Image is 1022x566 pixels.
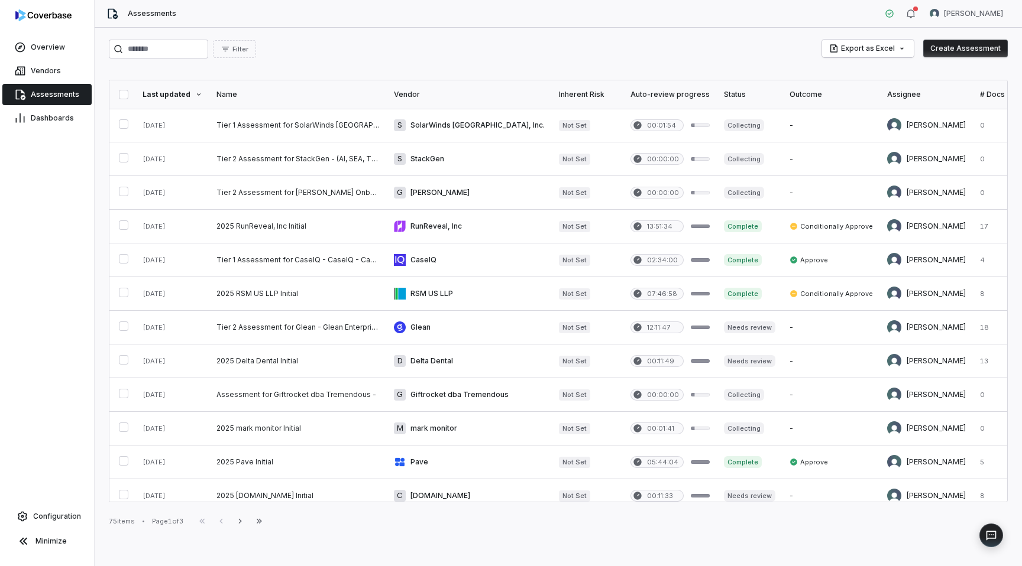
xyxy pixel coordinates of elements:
[887,152,901,166] img: Sayantan Bhattacherjee avatar
[887,455,901,469] img: Adeola Ajiginni avatar
[887,219,901,233] img: Samuel Folarin avatar
[2,60,92,82] a: Vendors
[782,412,880,445] td: -
[152,517,183,526] div: Page 1 of 3
[724,90,775,99] div: Status
[782,344,880,378] td: -
[5,506,89,527] a: Configuration
[31,43,65,52] span: Overview
[887,489,901,503] img: Sayantan Bhattacherjee avatar
[630,90,710,99] div: Auto-review progress
[944,9,1003,18] span: [PERSON_NAME]
[559,90,616,99] div: Inherent Risk
[31,66,61,76] span: Vendors
[216,90,380,99] div: Name
[2,108,92,129] a: Dashboards
[887,90,966,99] div: Assignee
[782,311,880,344] td: -
[887,287,901,301] img: Samuel Folarin avatar
[128,9,176,18] span: Assessments
[35,536,67,546] span: Minimize
[887,354,901,368] img: Sayantan Bhattacherjee avatar
[782,479,880,513] td: -
[143,90,202,99] div: Last updated
[33,512,81,521] span: Configuration
[2,37,92,58] a: Overview
[782,109,880,142] td: -
[213,40,256,58] button: Filter
[394,90,545,99] div: Vendor
[980,90,1005,99] div: # Docs
[887,118,901,132] img: Adeola Ajiginni avatar
[790,90,873,99] div: Outcome
[5,529,89,553] button: Minimize
[782,378,880,412] td: -
[15,9,72,21] img: logo-D7KZi-bG.svg
[2,84,92,105] a: Assessments
[782,142,880,176] td: -
[930,9,939,18] img: Sayantan Bhattacherjee avatar
[887,186,901,200] img: Samuel Folarin avatar
[31,113,74,123] span: Dashboards
[923,40,1008,57] button: Create Assessment
[822,40,914,57] button: Export as Excel
[142,517,145,525] div: •
[923,5,1010,22] button: Sayantan Bhattacherjee avatar[PERSON_NAME]
[887,320,901,334] img: Sayantan Bhattacherjee avatar
[887,253,901,267] img: Samuel Folarin avatar
[31,90,79,99] span: Assessments
[782,176,880,210] td: -
[887,421,901,435] img: Sayantan Bhattacherjee avatar
[109,517,135,526] div: 75 items
[232,45,248,54] span: Filter
[887,388,901,402] img: Sayantan Bhattacherjee avatar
